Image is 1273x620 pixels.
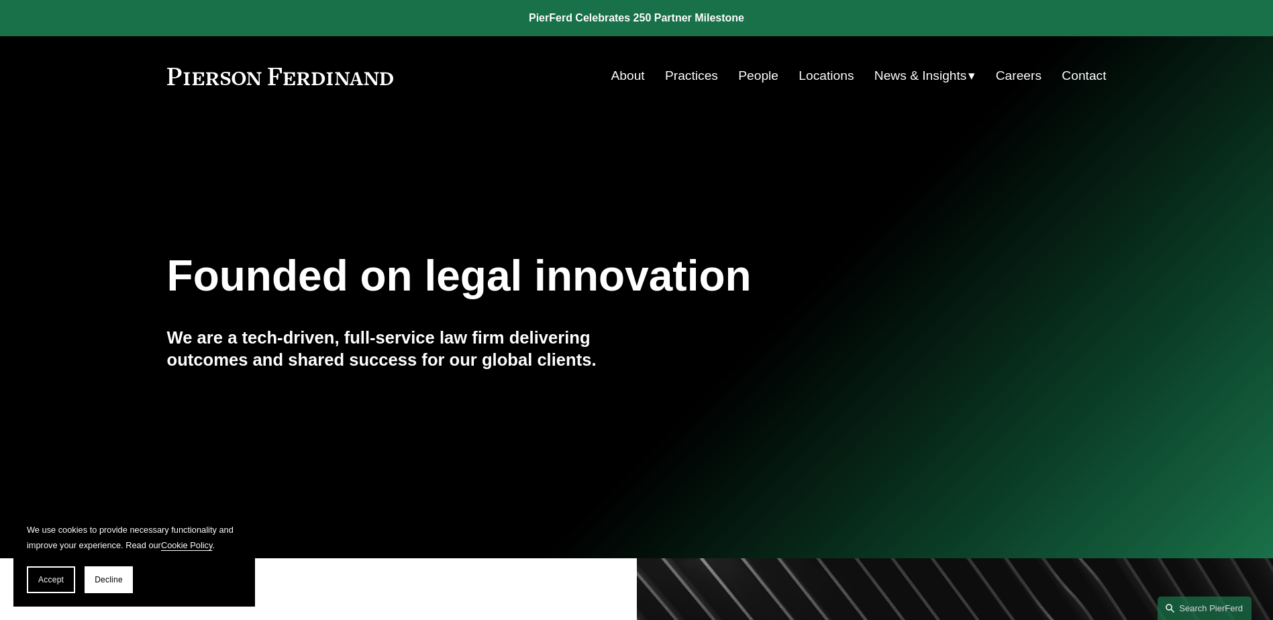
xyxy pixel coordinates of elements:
[1062,63,1106,89] a: Contact
[874,64,967,88] span: News & Insights
[1158,597,1252,620] a: Search this site
[996,63,1041,89] a: Careers
[167,252,950,301] h1: Founded on legal innovation
[665,63,718,89] a: Practices
[799,63,854,89] a: Locations
[85,566,133,593] button: Decline
[874,63,976,89] a: folder dropdown
[27,566,75,593] button: Accept
[611,63,645,89] a: About
[27,522,242,553] p: We use cookies to provide necessary functionality and improve your experience. Read our .
[13,509,255,607] section: Cookie banner
[38,575,64,584] span: Accept
[738,63,778,89] a: People
[161,540,213,550] a: Cookie Policy
[167,327,637,370] h4: We are a tech-driven, full-service law firm delivering outcomes and shared success for our global...
[95,575,123,584] span: Decline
